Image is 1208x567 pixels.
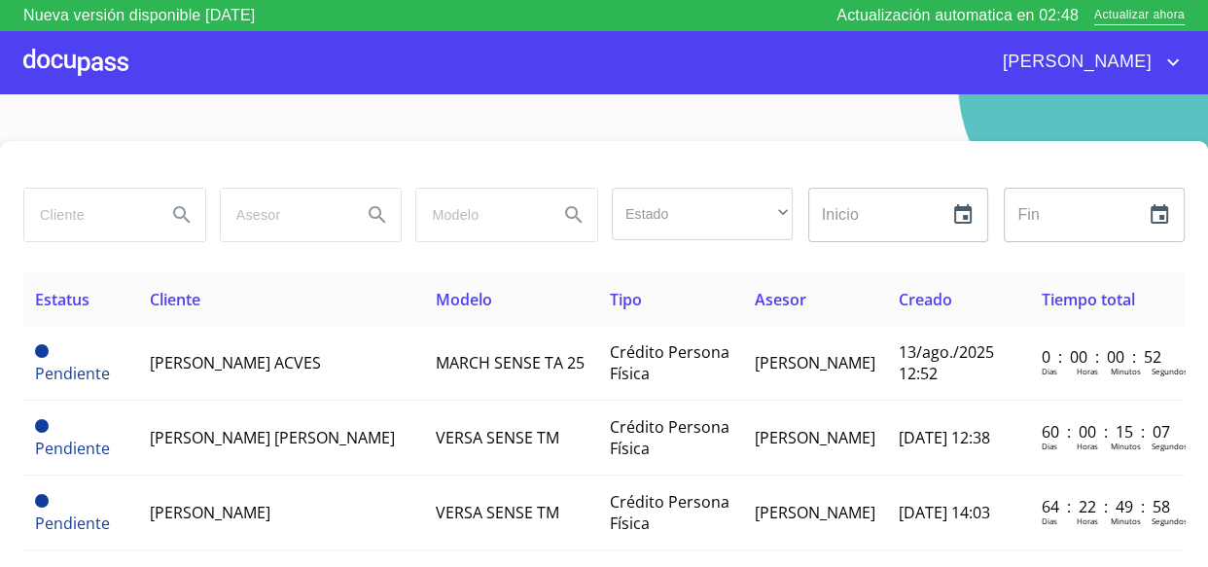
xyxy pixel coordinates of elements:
p: Minutos [1111,441,1141,451]
span: [PERSON_NAME] [755,427,875,448]
button: Search [551,192,597,238]
p: Minutos [1111,366,1141,376]
span: Pendiente [35,438,110,459]
span: Pendiente [35,513,110,534]
span: Cliente [150,289,200,310]
button: Search [159,192,205,238]
p: Segundos [1152,515,1188,526]
p: Segundos [1152,366,1188,376]
span: [DATE] 14:03 [899,502,990,523]
span: 13/ago./2025 12:52 [899,341,994,384]
p: Dias [1042,441,1057,451]
button: Search [354,192,401,238]
span: VERSA SENSE TM [436,502,559,523]
p: Segundos [1152,441,1188,451]
span: Crédito Persona Física [610,491,729,534]
p: Horas [1077,366,1098,376]
span: VERSA SENSE TM [436,427,559,448]
span: Pendiente [35,494,49,508]
span: [PERSON_NAME] [755,352,875,373]
span: Tipo [610,289,642,310]
p: Dias [1042,515,1057,526]
div: ​ [612,188,793,240]
p: Dias [1042,366,1057,376]
p: Actualización automatica en 02:48 [836,4,1079,27]
input: search [24,189,151,241]
p: Minutos [1111,515,1141,526]
span: Creado [899,289,952,310]
span: Modelo [436,289,492,310]
p: Nueva versión disponible [DATE] [23,4,255,27]
span: [DATE] 12:38 [899,427,990,448]
span: [PERSON_NAME] [988,47,1161,78]
span: Pendiente [35,419,49,433]
p: Horas [1077,515,1098,526]
p: 0 : 00 : 00 : 52 [1042,346,1173,368]
span: Actualizar ahora [1094,6,1185,26]
span: MARCH SENSE TA 25 [436,352,585,373]
span: Crédito Persona Física [610,341,729,384]
button: account of current user [988,47,1185,78]
span: Crédito Persona Física [610,416,729,459]
span: Pendiente [35,363,110,384]
span: Tiempo total [1042,289,1135,310]
input: search [221,189,347,241]
span: [PERSON_NAME] ACVES [150,352,321,373]
span: Pendiente [35,344,49,358]
input: search [416,189,543,241]
p: 64 : 22 : 49 : 58 [1042,496,1173,517]
p: 60 : 00 : 15 : 07 [1042,421,1173,443]
span: [PERSON_NAME] [755,502,875,523]
p: Horas [1077,441,1098,451]
span: [PERSON_NAME] [PERSON_NAME] [150,427,395,448]
span: [PERSON_NAME] [150,502,270,523]
span: Asesor [755,289,806,310]
span: Estatus [35,289,89,310]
